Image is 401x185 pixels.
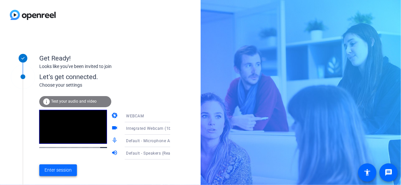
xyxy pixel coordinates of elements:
mat-icon: volume_up [111,149,119,157]
mat-icon: videocam [111,125,119,132]
span: Default - Speakers (Realtek(R) Audio) [126,150,197,156]
span: Test your audio and video [51,99,97,104]
div: Looks like you've been invited to join [39,63,170,70]
mat-icon: accessibility [363,169,371,177]
mat-icon: message [385,169,392,177]
span: Integrated Webcam (1bcf:28cf) [126,126,186,131]
div: Get Ready! [39,53,170,63]
span: WEBCAM [126,114,144,118]
mat-icon: mic_none [111,137,119,145]
span: Enter session [45,167,72,174]
div: Let's get connected. [39,72,184,82]
span: Default - Microphone Array (Realtek(R) Audio) [126,138,213,143]
div: Choose your settings [39,82,184,89]
mat-icon: camera [111,112,119,120]
button: Enter session [39,164,77,176]
mat-icon: info [43,98,50,106]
